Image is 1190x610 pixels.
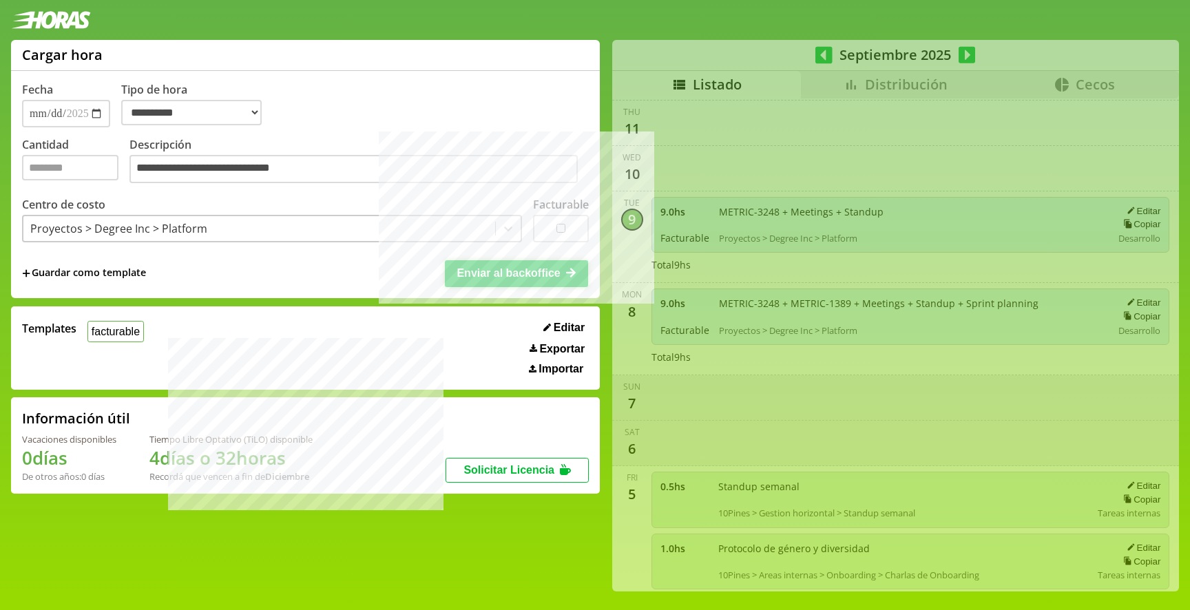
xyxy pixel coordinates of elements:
[121,82,273,127] label: Tipo de hora
[149,470,313,483] div: Recordá que vencen a fin de
[22,321,76,336] span: Templates
[87,321,144,342] button: facturable
[149,445,313,470] h1: 4 días o 32 horas
[149,433,313,445] div: Tiempo Libre Optativo (TiLO) disponible
[457,267,560,279] span: Enviar al backoffice
[22,82,53,97] label: Fecha
[129,137,589,187] label: Descripción
[129,155,578,184] textarea: Descripción
[539,321,589,335] button: Editar
[22,197,105,212] label: Centro de costo
[554,322,585,334] span: Editar
[525,342,589,356] button: Exportar
[22,266,30,281] span: +
[22,470,116,483] div: De otros años: 0 días
[22,409,130,428] h2: Información útil
[22,137,129,187] label: Cantidad
[463,464,554,476] span: Solicitar Licencia
[121,100,262,125] select: Tipo de hora
[22,433,116,445] div: Vacaciones disponibles
[22,445,116,470] h1: 0 días
[22,45,103,64] h1: Cargar hora
[446,458,589,483] button: Solicitar Licencia
[22,155,118,180] input: Cantidad
[539,363,583,375] span: Importar
[445,260,588,286] button: Enviar al backoffice
[11,11,91,29] img: logotipo
[533,197,589,212] label: Facturable
[30,221,207,236] div: Proyectos > Degree Inc > Platform
[265,470,309,483] b: Diciembre
[539,343,585,355] span: Exportar
[22,266,146,281] span: +Guardar como template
